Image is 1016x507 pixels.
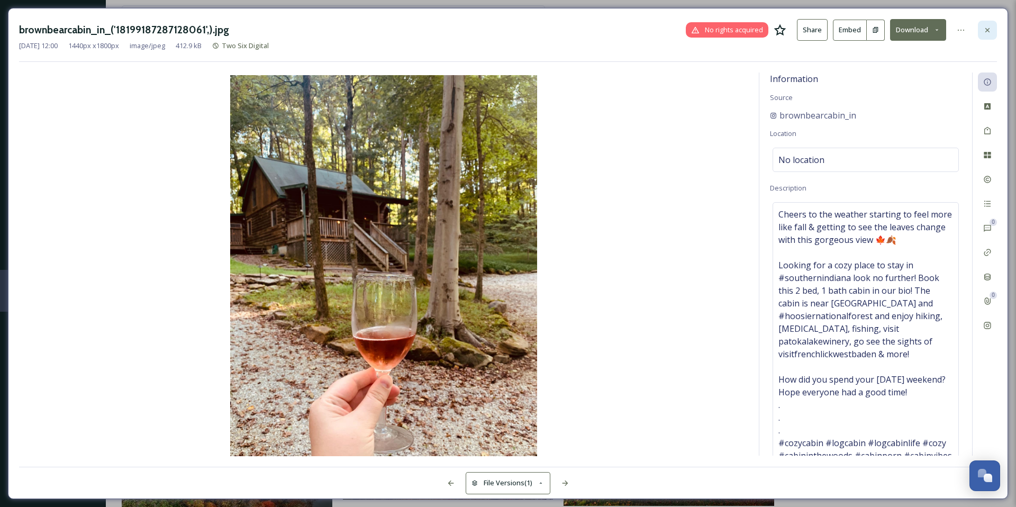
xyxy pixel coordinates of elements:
[778,153,824,166] span: No location
[19,75,748,458] img: 82fab413-565f-81dd-45b2-9825cbf8a5d0.jpg
[770,73,818,85] span: Information
[770,109,856,122] a: brownbearcabin_in
[969,460,1000,491] button: Open Chat
[797,19,828,41] button: Share
[176,41,202,51] span: 412.9 kB
[779,109,856,122] span: brownbearcabin_in
[990,292,997,299] div: 0
[466,472,550,494] button: File Versions(1)
[222,41,269,50] span: Two Six Digital
[770,129,796,138] span: Location
[19,41,58,51] span: [DATE] 12:00
[19,22,229,38] h3: brownbearcabin_in_('18199187287128061',).jpg
[770,183,806,193] span: Description
[770,93,793,102] span: Source
[890,19,946,41] button: Download
[68,41,119,51] span: 1440 px x 1800 px
[130,41,165,51] span: image/jpeg
[990,219,997,226] div: 0
[833,20,867,41] button: Embed
[705,25,763,35] span: No rights acquired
